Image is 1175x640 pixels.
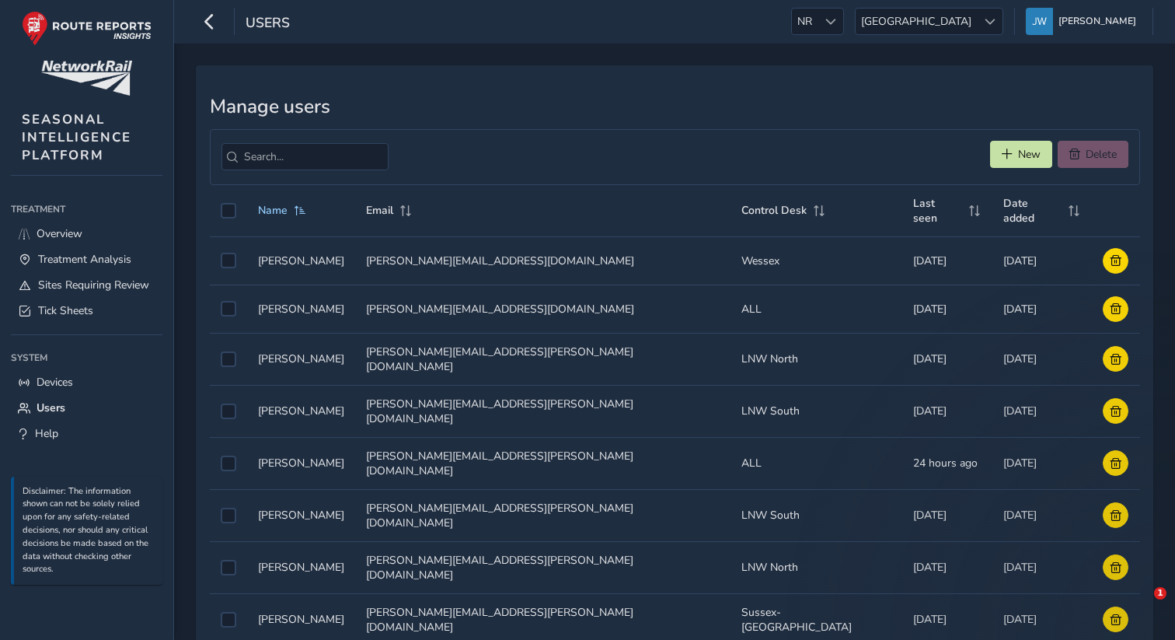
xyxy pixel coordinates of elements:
td: LNW South [730,385,902,437]
span: Help [35,426,58,441]
span: Email [366,203,393,218]
div: System [11,346,162,369]
span: Devices [37,375,73,390]
button: [PERSON_NAME] [1026,8,1142,35]
span: Overview [37,226,82,241]
a: Help [11,421,162,446]
td: ALL [730,285,902,333]
a: Users [11,395,162,421]
p: Disclaimer: The information shown can not be solely relied upon for any safety-related decisions,... [23,485,155,577]
a: Treatment Analysis [11,247,162,272]
span: Name [258,203,288,218]
div: Select auth0|678f798720a10c39ec29c4d2 [221,351,236,367]
a: Tick Sheets [11,298,162,323]
td: [PERSON_NAME][EMAIL_ADDRESS][DOMAIN_NAME] [355,285,730,333]
td: [DATE] [902,285,992,333]
span: Sites Requiring Review [38,278,149,292]
td: [PERSON_NAME][EMAIL_ADDRESS][PERSON_NAME][DOMAIN_NAME] [355,541,730,593]
td: 24 hours ago [902,437,992,489]
span: Control Desk [741,203,807,218]
td: LNW North [730,333,902,385]
img: customer logo [41,61,132,96]
td: Wessex [730,236,902,285]
td: [DATE] [902,385,992,437]
td: [DATE] [992,437,1093,489]
span: Users [37,400,65,415]
span: Tick Sheets [38,303,93,318]
td: [PERSON_NAME][EMAIL_ADDRESS][PERSON_NAME][DOMAIN_NAME] [355,437,730,489]
span: 1 [1154,587,1166,600]
span: SEASONAL INTELLIGENCE PLATFORM [22,110,131,164]
div: Select auth0|632af22a07f847359521629f [221,404,236,419]
td: [PERSON_NAME] [247,541,355,593]
span: Last seen [913,196,962,226]
td: ALL [730,437,902,489]
h3: Manage users [210,96,1140,118]
div: Select auth0|66ec08e70e6f907a2b078583 [221,560,236,575]
td: [DATE] [902,541,992,593]
td: [PERSON_NAME] [247,236,355,285]
a: Sites Requiring Review [11,272,162,298]
td: [PERSON_NAME] [247,385,355,437]
td: [DATE] [992,541,1093,593]
td: [PERSON_NAME] [247,489,355,541]
td: [PERSON_NAME] [247,437,355,489]
a: Overview [11,221,162,247]
td: [DATE] [902,236,992,285]
input: Search... [221,143,389,170]
iframe: Intercom live chat [1122,587,1159,624]
span: Users [246,13,290,35]
td: [PERSON_NAME][EMAIL_ADDRESS][PERSON_NAME][DOMAIN_NAME] [355,489,730,541]
img: diamond-layout [1026,8,1053,35]
span: Treatment Analysis [38,252,131,267]
div: Select auth0|6332fa2b88d7c0b97a4d8f1d [221,301,236,317]
td: [DATE] [992,489,1093,541]
img: rr logo [22,11,152,46]
td: [PERSON_NAME][EMAIL_ADDRESS][PERSON_NAME][DOMAIN_NAME] [355,333,730,385]
td: [PERSON_NAME][EMAIL_ADDRESS][DOMAIN_NAME] [355,236,730,285]
span: [GEOGRAPHIC_DATA] [856,9,977,34]
td: [PERSON_NAME] [247,333,355,385]
td: [DATE] [992,385,1093,437]
div: Select auth0|68cd6eb0b861d67f4b3514ed [221,456,236,471]
td: [DATE] [902,489,992,541]
div: Select auth0|632af22663773b1dd12847f9 [221,508,236,523]
td: [DATE] [992,333,1093,385]
span: New [1018,147,1041,162]
td: [DATE] [992,236,1093,285]
td: LNW North [730,541,902,593]
div: Select auth0|63205b0fde140054d78295c6 [221,253,236,268]
td: LNW South [730,489,902,541]
span: Date added [1003,196,1062,226]
td: [DATE] [902,333,992,385]
td: [PERSON_NAME][EMAIL_ADDRESS][PERSON_NAME][DOMAIN_NAME] [355,385,730,437]
button: New [990,141,1052,168]
span: NR [792,9,818,34]
div: Select auth0|652948439cdbb1328b79e455 [221,612,236,628]
a: Devices [11,369,162,395]
span: [PERSON_NAME] [1058,8,1136,35]
td: [DATE] [992,285,1093,333]
div: Treatment [11,198,162,221]
td: [PERSON_NAME] [247,285,355,333]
